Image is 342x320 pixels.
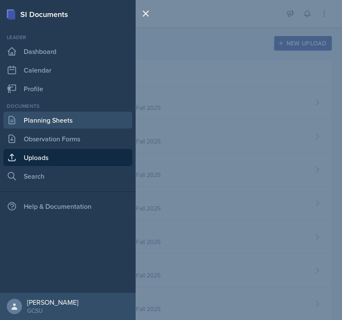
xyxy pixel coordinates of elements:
[3,80,132,97] a: Profile
[3,130,132,147] a: Observation Forms
[3,62,132,79] a: Calendar
[3,149,132,166] a: Uploads
[3,198,132,215] div: Help & Documentation
[27,298,78,306] div: [PERSON_NAME]
[3,43,132,60] a: Dashboard
[3,168,132,185] a: Search
[3,112,132,129] a: Planning Sheets
[3,34,132,41] div: Leader
[3,102,132,110] div: Documents
[27,306,78,315] div: GCSU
